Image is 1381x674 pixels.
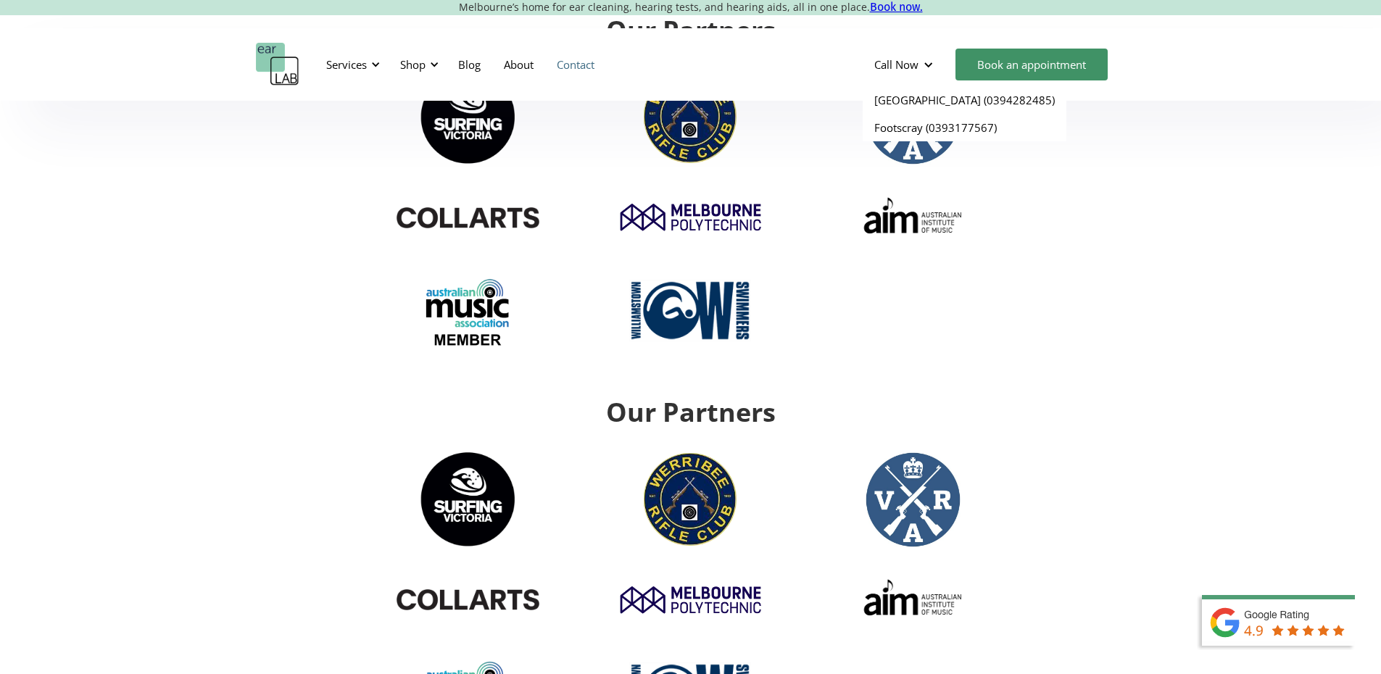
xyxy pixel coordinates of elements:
[863,86,1066,141] nav: Call Now
[863,43,948,86] div: Call Now
[391,43,443,86] div: Shop
[863,86,1066,114] a: [GEOGRAPHIC_DATA] (0394282485)
[955,49,1108,80] a: Book an appointment
[874,57,918,72] div: Call Now
[318,43,384,86] div: Services
[326,57,367,72] div: Services
[400,57,426,72] div: Shop
[256,43,299,86] a: home
[234,398,1148,427] h2: Our Partners
[863,114,1066,141] a: Footscray (0393177567)
[545,43,606,86] a: Contact
[447,43,492,86] a: Blog
[492,43,545,86] a: About
[234,16,1148,45] h2: Our Partners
